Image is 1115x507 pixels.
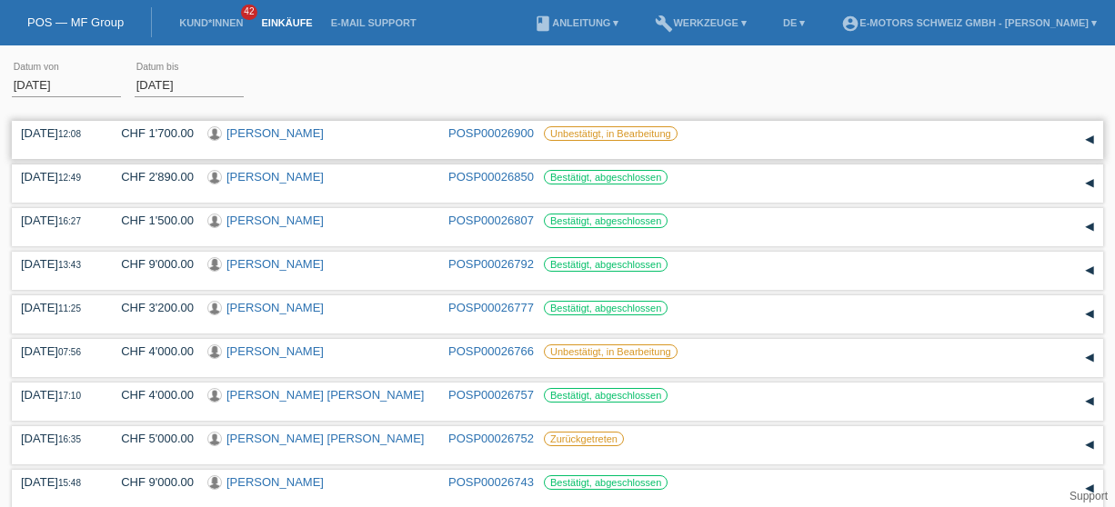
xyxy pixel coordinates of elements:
[58,260,81,270] span: 13:43
[448,170,534,184] a: POSP00026850
[21,432,94,445] div: [DATE]
[107,432,194,445] div: CHF 5'000.00
[21,475,94,489] div: [DATE]
[58,434,81,444] span: 16:35
[58,216,81,226] span: 16:27
[21,388,94,402] div: [DATE]
[1076,388,1103,415] div: auf-/zuklappen
[832,17,1106,28] a: account_circleE-Motors Schweiz GmbH - [PERSON_NAME] ▾
[107,126,194,140] div: CHF 1'700.00
[774,17,814,28] a: DE ▾
[448,344,534,358] a: POSP00026766
[226,214,324,227] a: [PERSON_NAME]
[1076,344,1103,372] div: auf-/zuklappen
[544,301,668,315] label: Bestätigt, abgeschlossen
[448,432,534,445] a: POSP00026752
[1076,475,1103,502] div: auf-/zuklappen
[448,126,534,140] a: POSP00026900
[58,347,81,357] span: 07:56
[1076,126,1103,154] div: auf-/zuklappen
[448,475,534,489] a: POSP00026743
[1076,301,1103,328] div: auf-/zuklappen
[1076,257,1103,284] div: auf-/zuklappen
[448,388,534,402] a: POSP00026757
[58,303,81,313] span: 11:25
[544,432,624,446] label: Zurückgetreten
[544,170,668,184] label: Bestätigt, abgeschlossen
[534,15,552,33] i: book
[21,344,94,358] div: [DATE]
[226,475,324,489] a: [PERSON_NAME]
[226,301,324,314] a: [PERSON_NAME]
[646,17,756,28] a: buildWerkzeuge ▾
[21,170,94,184] div: [DATE]
[21,126,94,140] div: [DATE]
[27,15,124,29] a: POS — MF Group
[107,214,194,227] div: CHF 1'500.00
[448,214,534,227] a: POSP00026807
[107,170,194,184] div: CHF 2'890.00
[170,17,252,28] a: Kund*innen
[252,17,321,28] a: Einkäufe
[58,478,81,488] span: 15:48
[1076,214,1103,241] div: auf-/zuklappen
[1076,432,1103,459] div: auf-/zuklappen
[1076,170,1103,197] div: auf-/zuklappen
[544,388,668,403] label: Bestätigt, abgeschlossen
[525,17,628,28] a: bookAnleitung ▾
[58,129,81,139] span: 12:08
[226,432,424,445] a: [PERSON_NAME] [PERSON_NAME]
[544,257,668,272] label: Bestätigt, abgeschlossen
[655,15,673,33] i: build
[21,257,94,271] div: [DATE]
[58,391,81,401] span: 17:10
[107,388,194,402] div: CHF 4'000.00
[448,257,534,271] a: POSP00026792
[21,301,94,314] div: [DATE]
[107,257,194,271] div: CHF 9'000.00
[544,214,668,228] label: Bestätigt, abgeschlossen
[448,301,534,314] a: POSP00026777
[544,126,678,141] label: Unbestätigt, in Bearbeitung
[1070,490,1108,502] a: Support
[322,17,426,28] a: E-Mail Support
[226,257,324,271] a: [PERSON_NAME]
[241,5,257,20] span: 42
[226,170,324,184] a: [PERSON_NAME]
[107,344,194,358] div: CHF 4'000.00
[841,15,859,33] i: account_circle
[21,214,94,227] div: [DATE]
[226,126,324,140] a: [PERSON_NAME]
[58,173,81,183] span: 12:49
[226,388,424,402] a: [PERSON_NAME] [PERSON_NAME]
[226,344,324,358] a: [PERSON_NAME]
[544,475,668,490] label: Bestätigt, abgeschlossen
[107,301,194,314] div: CHF 3'200.00
[107,475,194,489] div: CHF 9'000.00
[544,344,678,359] label: Unbestätigt, in Bearbeitung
